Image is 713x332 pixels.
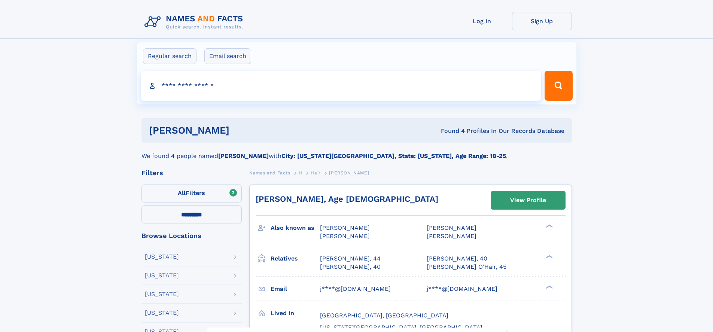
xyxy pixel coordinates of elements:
[271,307,320,320] h3: Lived in
[256,194,438,204] a: [PERSON_NAME], Age [DEMOGRAPHIC_DATA]
[427,232,476,240] span: [PERSON_NAME]
[145,291,179,297] div: [US_STATE]
[143,48,196,64] label: Regular search
[544,224,553,229] div: ❯
[281,152,506,159] b: City: [US_STATE][GEOGRAPHIC_DATA], State: [US_STATE], Age Range: 18-25
[491,191,565,209] a: View Profile
[145,254,179,260] div: [US_STATE]
[320,324,482,331] span: [US_STATE][GEOGRAPHIC_DATA], [GEOGRAPHIC_DATA]
[320,263,381,271] a: [PERSON_NAME], 40
[271,222,320,234] h3: Also known as
[545,71,572,101] button: Search Button
[141,143,572,161] div: We found 4 people named with .
[510,192,546,209] div: View Profile
[320,232,370,240] span: [PERSON_NAME]
[141,185,242,202] label: Filters
[311,170,320,176] span: Hair
[271,252,320,265] h3: Relatives
[320,312,448,319] span: [GEOGRAPHIC_DATA], [GEOGRAPHIC_DATA]
[320,224,370,231] span: [PERSON_NAME]
[311,168,320,177] a: Hair
[427,263,506,271] a: [PERSON_NAME] O'Hair, 45
[141,71,542,101] input: search input
[320,255,381,263] a: [PERSON_NAME], 44
[299,168,302,177] a: H
[427,224,476,231] span: [PERSON_NAME]
[149,126,335,135] h1: [PERSON_NAME]
[329,170,369,176] span: [PERSON_NAME]
[249,168,290,177] a: Names and Facts
[141,170,242,176] div: Filters
[145,310,179,316] div: [US_STATE]
[141,12,249,32] img: Logo Names and Facts
[204,48,251,64] label: Email search
[512,12,572,30] a: Sign Up
[544,284,553,289] div: ❯
[335,127,564,135] div: Found 4 Profiles In Our Records Database
[218,152,269,159] b: [PERSON_NAME]
[145,272,179,278] div: [US_STATE]
[141,232,242,239] div: Browse Locations
[178,189,186,197] span: All
[544,254,553,259] div: ❯
[452,12,512,30] a: Log In
[299,170,302,176] span: H
[427,255,487,263] a: [PERSON_NAME], 40
[271,283,320,295] h3: Email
